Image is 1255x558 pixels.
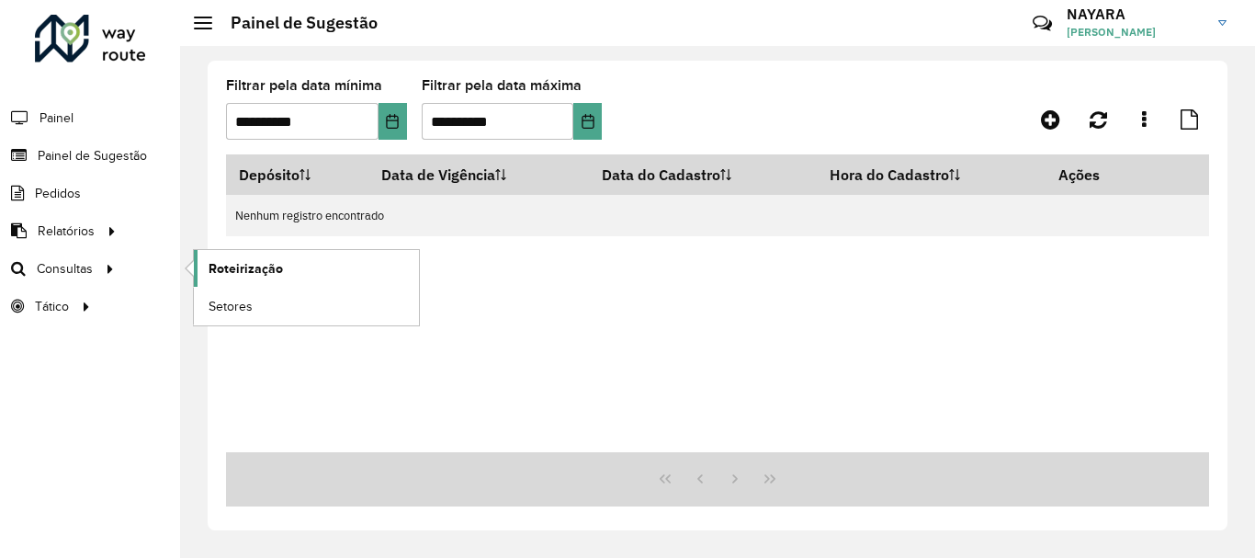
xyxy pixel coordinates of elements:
[38,146,147,165] span: Painel de Sugestão
[37,259,93,279] span: Consultas
[35,184,81,203] span: Pedidos
[226,74,382,97] label: Filtrar pela data mínima
[1046,155,1156,194] th: Ações
[368,155,589,195] th: Data de Vigência
[1067,6,1204,23] h3: NAYARA
[194,288,419,325] a: Setores
[226,155,368,195] th: Depósito
[209,259,283,279] span: Roteirização
[194,250,419,287] a: Roteirização
[38,222,95,241] span: Relatórios
[226,195,1209,236] td: Nenhum registro encontrado
[573,103,602,140] button: Choose Date
[40,108,73,128] span: Painel
[212,13,378,33] h2: Painel de Sugestão
[1023,4,1062,43] a: Contato Rápido
[209,297,253,316] span: Setores
[35,297,69,316] span: Tático
[1067,24,1204,40] span: [PERSON_NAME]
[379,103,407,140] button: Choose Date
[817,155,1046,195] th: Hora do Cadastro
[422,74,582,97] label: Filtrar pela data máxima
[589,155,817,195] th: Data do Cadastro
